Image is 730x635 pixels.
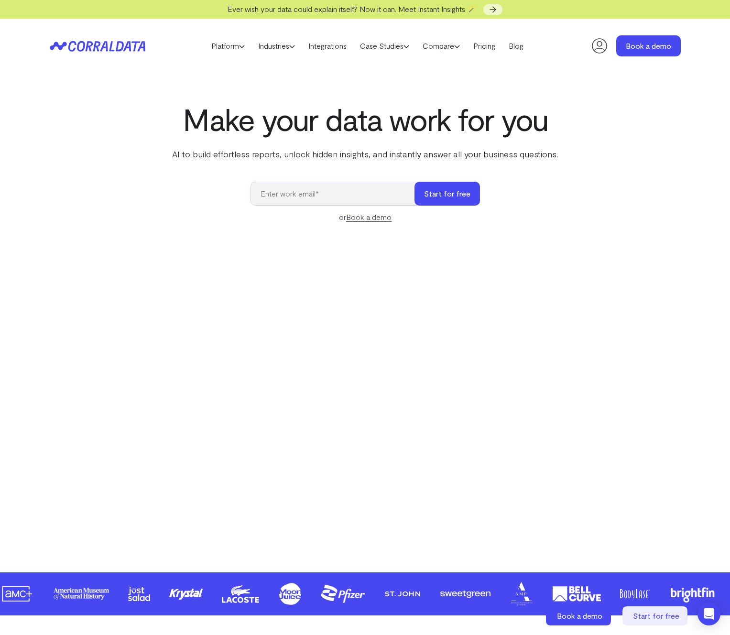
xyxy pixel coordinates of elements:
a: Pricing [467,39,502,53]
h1: Make your data work for you [170,102,560,136]
button: Start for free [414,182,480,206]
input: Enter work email* [251,182,424,206]
a: Book a demo [546,606,613,625]
a: Industries [251,39,302,53]
a: Compare [416,39,467,53]
span: Ever wish your data could explain itself? Now it can. Meet Instant Insights 🪄 [228,4,477,13]
p: AI to build effortless reports, unlock hidden insights, and instantly answer all your business qu... [170,148,560,160]
a: Book a demo [346,212,392,222]
span: Start for free [633,611,679,620]
a: Start for free [622,606,689,625]
a: Book a demo [616,35,681,56]
a: Blog [502,39,530,53]
a: Platform [205,39,251,53]
span: Book a demo [557,611,602,620]
a: Case Studies [353,39,416,53]
div: or [251,211,480,223]
a: Integrations [302,39,353,53]
div: Open Intercom Messenger [697,602,720,625]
